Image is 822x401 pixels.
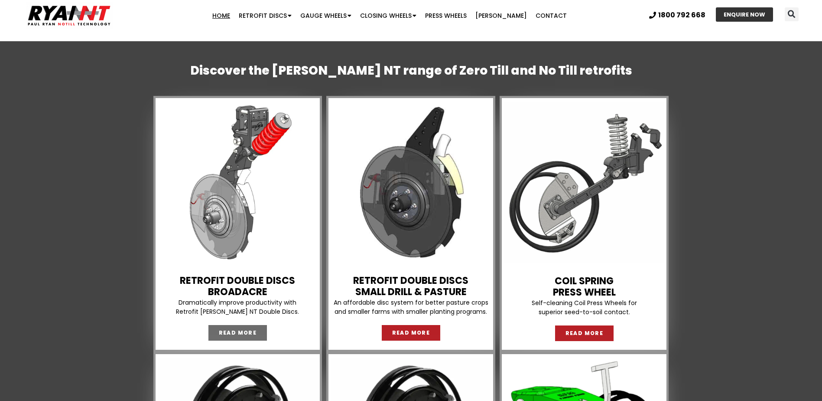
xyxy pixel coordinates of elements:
a: READ MORE [382,325,441,341]
span: READ MORE [565,331,604,336]
a: ENQUIRE NOW [716,7,773,22]
span: READ MORE [219,330,257,335]
a: [PERSON_NAME] [471,7,531,24]
p: An affordable disc system for better pasture crops and smaller farms with smaller planting programs. [331,298,491,316]
a: 1800 792 668 [649,12,705,19]
div: Search [785,7,799,21]
a: COIL SPRINGPRESS WHEEL [553,274,616,299]
a: READ MORE [208,325,267,341]
img: RYAN NT Press Wheel [504,102,664,263]
p: Self-cleaning Coil Press Wheels for superior seed-to-soil contact. [504,299,664,317]
a: Retrofit Double DiscsBROADACRE [180,274,295,299]
a: Home [208,7,234,24]
img: Retrofit double disc [331,102,491,263]
a: Retrofit Discs [234,7,296,24]
a: Retrofit Double DiscsSMALL DRILL & PASTURE [353,274,468,299]
p: Dramatically improve productivity with Retrofit [PERSON_NAME] NT Double Discs. [158,298,318,316]
nav: Menu [159,7,620,24]
a: Gauge Wheels [296,7,356,24]
a: Contact [531,7,571,24]
a: READ MORE [555,325,614,341]
img: Retrofit tyne and double disc. Seeder bar [158,102,318,263]
span: 1800 792 668 [658,12,705,19]
span: READ MORE [392,330,430,335]
a: Press Wheels [421,7,471,24]
img: Ryan NT logo [26,2,113,29]
span: ENQUIRE NOW [724,12,765,17]
h2: Discover the [PERSON_NAME] NT range of Zero Till and No Till retrofits [151,63,671,79]
a: Closing Wheels [356,7,421,24]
